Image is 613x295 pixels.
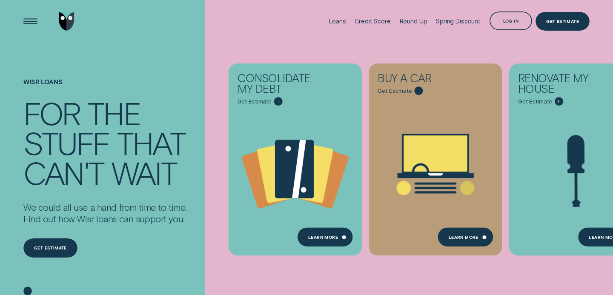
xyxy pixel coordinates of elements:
div: Round Up [400,17,427,25]
a: Get estimate [23,238,77,258]
div: wait [112,158,177,187]
img: Wisr [59,12,74,31]
div: Consolidate my debt [238,72,323,97]
a: Learn more [298,228,353,247]
div: stuff [23,128,109,158]
a: Get Estimate [536,12,590,31]
div: For [23,98,80,128]
button: Open Menu [21,12,40,31]
div: Buy a car [378,72,463,86]
h1: Wisr loans [23,78,187,98]
p: We could all use a hand from time to time. Find out how Wisr loans can support you. [23,201,187,224]
button: Log in [490,11,532,31]
span: Get Estimate [238,98,272,105]
div: the [88,98,140,128]
span: Get Estimate [378,87,412,95]
div: Credit Score [355,17,390,25]
div: that [117,128,186,158]
a: Consolidate my debt - Learn more [229,64,362,250]
div: Loans [329,17,346,25]
a: Learn More [438,228,493,247]
span: Get Estimate [518,98,552,105]
div: can't [23,158,104,187]
div: Spring Discount [436,17,481,25]
h4: For the stuff that can't wait [23,98,187,187]
a: Buy a car - Learn more [369,64,502,250]
div: Renovate My House [518,72,603,97]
